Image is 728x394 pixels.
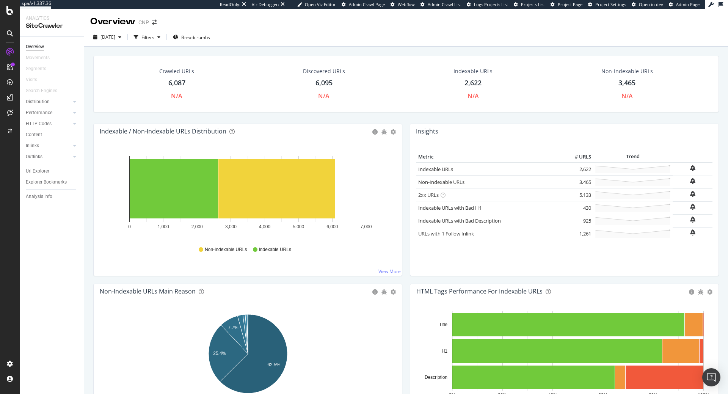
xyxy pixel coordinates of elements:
a: Outlinks [26,153,71,161]
div: N/A [621,92,633,100]
span: Non-Indexable URLs [205,246,247,253]
text: H1 [442,348,448,354]
div: N/A [171,92,182,100]
span: Projects List [521,2,545,7]
a: Admin Crawl Page [342,2,385,8]
div: Url Explorer [26,167,49,175]
a: Indexable URLs with Bad Description [418,217,501,224]
div: Inlinks [26,142,39,150]
text: 6,000 [326,224,338,229]
div: circle-info [372,129,378,135]
a: Project Settings [588,2,626,8]
div: Movements [26,54,50,62]
span: Open Viz Editor [305,2,336,7]
a: Open Viz Editor [297,2,336,8]
a: Distribution [26,98,71,106]
div: arrow-right-arrow-left [152,20,157,25]
td: 925 [563,214,593,227]
div: 6,095 [315,78,333,88]
div: Indexable URLs [453,67,493,75]
a: Segments [26,65,54,73]
div: bell-plus [690,178,695,184]
div: Outlinks [26,153,42,161]
div: bell-plus [690,165,695,171]
a: Open in dev [632,2,663,8]
div: 6,087 [168,78,185,88]
div: 2,622 [464,78,482,88]
div: circle-info [689,289,694,295]
div: bug [381,289,387,295]
th: # URLS [563,151,593,163]
div: N/A [318,92,329,100]
span: Open in dev [639,2,663,7]
button: [DATE] [90,31,124,43]
div: gear [391,129,396,135]
text: Description [425,375,447,380]
span: Logs Projects List [474,2,508,7]
div: Overview [26,43,44,51]
div: gear [391,289,396,295]
span: Admin Crawl List [428,2,461,7]
text: 2,000 [191,224,203,229]
th: Metric [416,151,563,163]
div: Distribution [26,98,50,106]
text: 3,000 [225,224,237,229]
button: Breadcrumbs [170,31,213,43]
button: Filters [131,31,163,43]
div: HTTP Codes [26,120,52,128]
div: Viz Debugger: [252,2,279,8]
div: CNP [138,19,149,26]
text: 25.4% [213,351,226,356]
text: 1,000 [158,224,169,229]
div: Analysis Info [26,193,52,201]
text: 4,000 [259,224,270,229]
a: Admin Crawl List [420,2,461,8]
div: Non-Indexable URLs [601,67,653,75]
a: Analysis Info [26,193,78,201]
div: Analytics [26,15,78,22]
div: bell-plus [690,191,695,197]
a: Content [26,131,78,139]
text: 7,000 [360,224,372,229]
text: 62.5% [267,362,280,367]
a: Overview [26,43,78,51]
div: 3,465 [618,78,635,88]
div: Search Engines [26,87,57,95]
a: Visits [26,76,45,84]
div: Visits [26,76,37,84]
div: Discovered URLs [303,67,345,75]
a: Indexable URLs [418,166,453,173]
span: Project Page [558,2,582,7]
span: Indexable URLs [259,246,291,253]
div: Open Intercom Messenger [702,368,720,386]
div: N/A [468,92,479,100]
div: bell-plus [690,217,695,223]
td: 3,465 [563,176,593,188]
text: 5,000 [293,224,304,229]
a: Search Engines [26,87,65,95]
a: Non-Indexable URLs [418,179,464,185]
div: Filters [141,34,154,41]
div: Segments [26,65,46,73]
div: bug [698,289,703,295]
a: Performance [26,109,71,117]
span: 2025 Sep. 22nd [100,34,115,40]
text: 7.7% [228,325,238,330]
td: 430 [563,201,593,214]
td: 5,133 [563,188,593,201]
a: Indexable URLs with Bad H1 [418,204,482,211]
svg: A chart. [100,151,396,239]
th: Trend [593,151,673,163]
a: Logs Projects List [467,2,508,8]
div: bell-plus [690,229,695,235]
a: 2xx URLs [418,192,439,198]
a: Movements [26,54,57,62]
a: HTTP Codes [26,120,71,128]
div: gear [707,289,712,295]
div: bug [381,129,387,135]
span: Project Settings [595,2,626,7]
span: Breadcrumbs [181,34,210,41]
a: Projects List [514,2,545,8]
div: Crawled URLs [159,67,194,75]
